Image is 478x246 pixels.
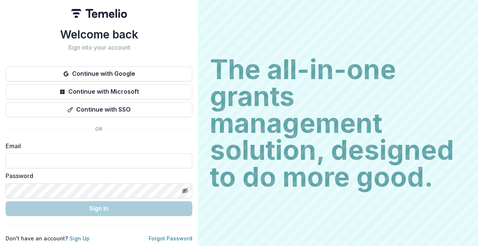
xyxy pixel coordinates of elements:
[6,201,192,216] button: Sign In
[6,141,188,150] label: Email
[6,28,192,41] h1: Welcome back
[6,84,192,99] button: Continue with Microsoft
[6,66,192,81] button: Continue with Google
[6,102,192,117] button: Continue with SSO
[179,185,191,197] button: Toggle password visibility
[6,171,188,180] label: Password
[6,234,90,242] p: Don't have an account?
[149,235,192,242] a: Forgot Password
[69,235,90,242] a: Sign Up
[71,9,127,18] img: Temelio
[6,44,192,51] h2: Sign into your account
